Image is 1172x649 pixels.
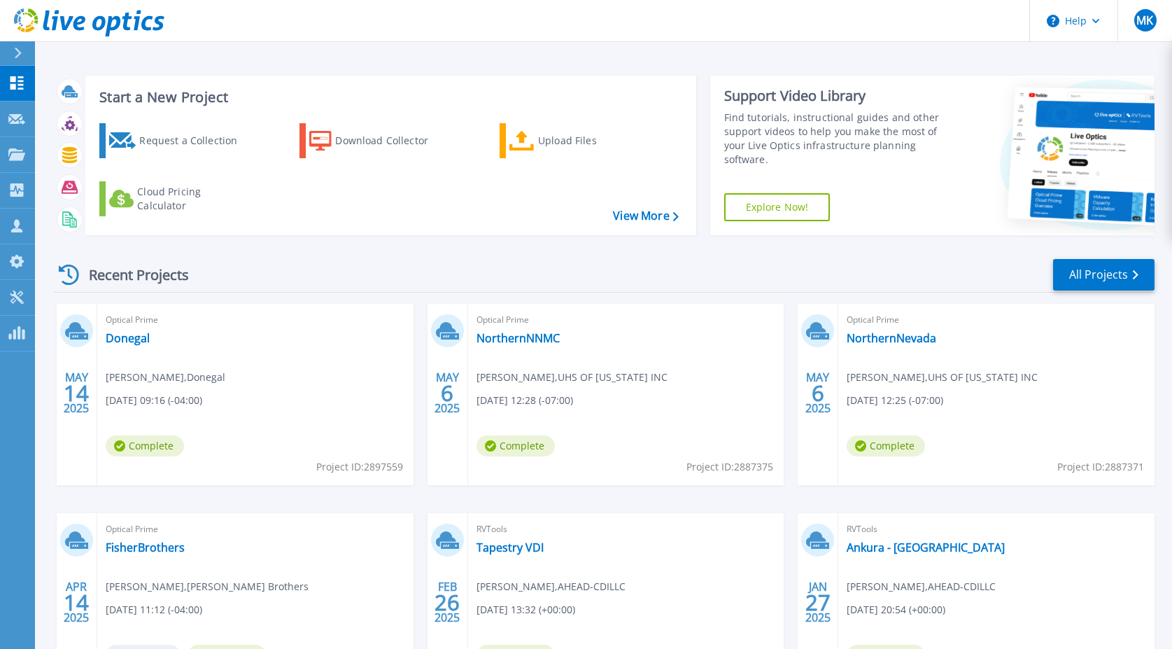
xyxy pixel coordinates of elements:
[441,387,453,399] span: 6
[63,368,90,419] div: MAY 2025
[812,387,824,399] span: 6
[476,540,544,554] a: Tapestry VDI
[805,577,831,628] div: JAN 2025
[724,87,949,105] div: Support Video Library
[847,312,1146,328] span: Optical Prime
[1136,15,1153,26] span: MK
[847,370,1038,385] span: [PERSON_NAME] , UHS OF [US_STATE] INC
[476,331,560,345] a: NorthernNNMC
[106,435,184,456] span: Complete
[63,577,90,628] div: APR 2025
[434,368,460,419] div: MAY 2025
[54,258,208,292] div: Recent Projects
[805,596,831,608] span: 27
[106,393,202,408] span: [DATE] 09:16 (-04:00)
[847,393,943,408] span: [DATE] 12:25 (-07:00)
[476,579,626,594] span: [PERSON_NAME] , AHEAD-CDILLC
[1057,459,1144,475] span: Project ID: 2887371
[476,435,555,456] span: Complete
[99,123,255,158] a: Request a Collection
[847,522,1146,537] span: RVTools
[64,387,89,399] span: 14
[106,579,309,594] span: [PERSON_NAME] , [PERSON_NAME] Brothers
[476,393,573,408] span: [DATE] 12:28 (-07:00)
[500,123,656,158] a: Upload Files
[435,596,460,608] span: 26
[64,596,89,608] span: 14
[106,540,185,554] a: FisherBrothers
[106,331,150,345] a: Donegal
[106,522,405,537] span: Optical Prime
[847,331,936,345] a: NorthernNevada
[139,127,251,155] div: Request a Collection
[686,459,773,475] span: Project ID: 2887375
[335,127,447,155] div: Download Collector
[724,193,831,221] a: Explore Now!
[99,90,678,105] h3: Start a New Project
[476,312,776,328] span: Optical Prime
[476,370,668,385] span: [PERSON_NAME] , UHS OF [US_STATE] INC
[316,459,403,475] span: Project ID: 2897559
[538,127,650,155] div: Upload Files
[476,522,776,537] span: RVTools
[805,368,831,419] div: MAY 2025
[99,181,255,216] a: Cloud Pricing Calculator
[724,111,949,167] div: Find tutorials, instructional guides and other support videos to help you make the most of your L...
[1053,259,1155,291] a: All Projects
[137,185,249,213] div: Cloud Pricing Calculator
[434,577,460,628] div: FEB 2025
[106,370,225,385] span: [PERSON_NAME] , Donegal
[106,602,202,617] span: [DATE] 11:12 (-04:00)
[847,435,925,456] span: Complete
[847,540,1005,554] a: Ankura - [GEOGRAPHIC_DATA]
[847,602,945,617] span: [DATE] 20:54 (+00:00)
[613,209,678,223] a: View More
[106,312,405,328] span: Optical Prime
[299,123,456,158] a: Download Collector
[476,602,575,617] span: [DATE] 13:32 (+00:00)
[847,579,996,594] span: [PERSON_NAME] , AHEAD-CDILLC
